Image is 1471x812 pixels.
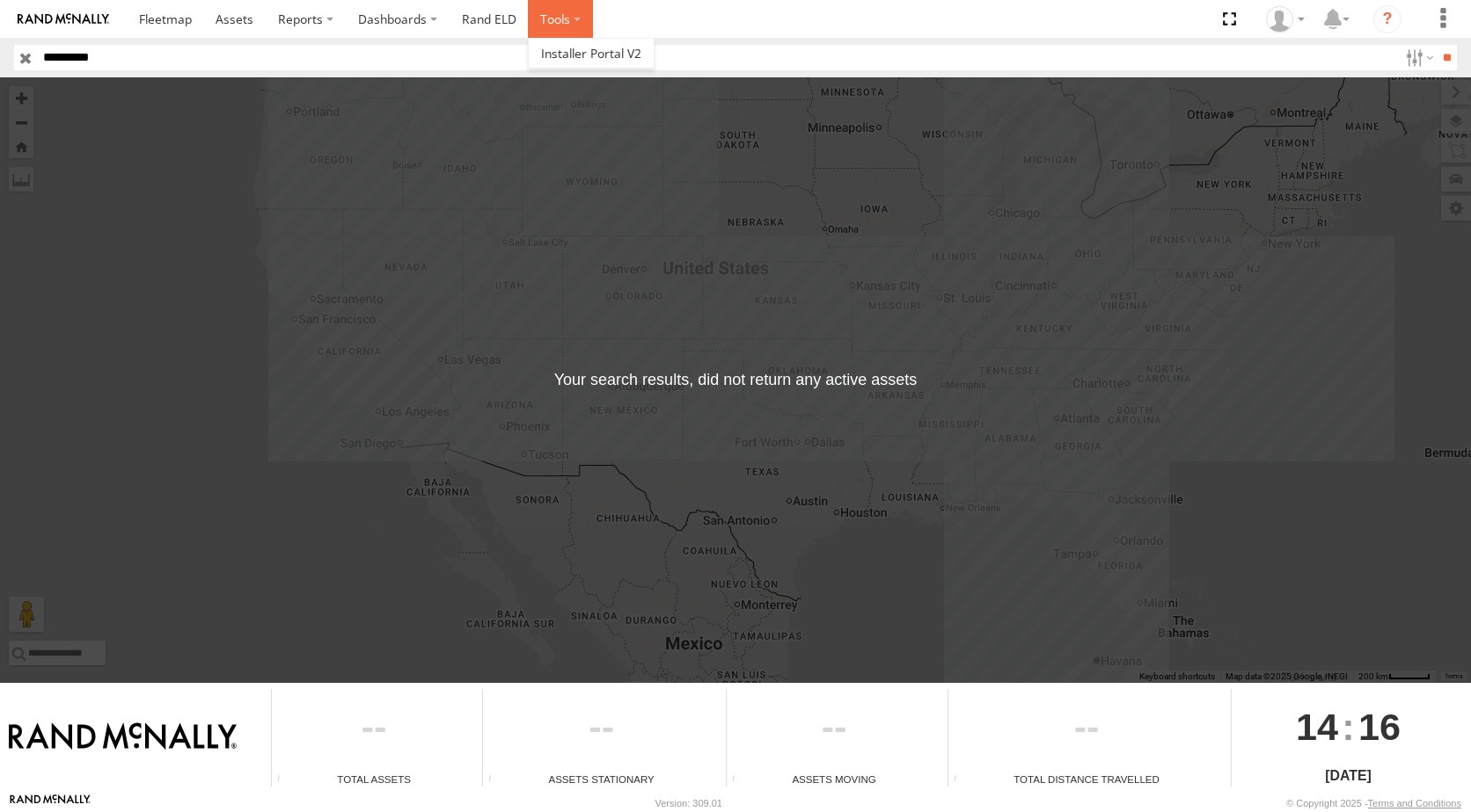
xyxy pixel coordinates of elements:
div: Total Assets [272,772,476,787]
div: Assets Moving [727,772,941,787]
div: © Copyright 2025 - [1286,798,1461,808]
div: Assets Stationary [483,772,720,787]
img: Rand McNally [9,722,237,752]
img: rand-logo.svg [18,13,109,25]
div: Total number of Enabled Assets [272,773,298,787]
a: Visit our Website [10,794,91,812]
div: Version: 309.01 [655,798,722,808]
span: 16 [1358,689,1401,765]
div: Total number of assets current in transit. [727,773,753,787]
div: Arturo Guzman [1260,6,1311,33]
div: : [1232,689,1465,765]
div: [DATE] [1232,765,1465,787]
a: Terms and Conditions [1368,798,1461,808]
div: Total Distance Travelled [948,772,1225,787]
label: Search Filter Options [1399,45,1437,70]
span: 14 [1296,689,1338,765]
div: Total number of assets current stationary. [483,773,509,787]
i: ? [1373,5,1401,33]
div: Total distance travelled by all assets within specified date range and applied filters [948,773,975,787]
